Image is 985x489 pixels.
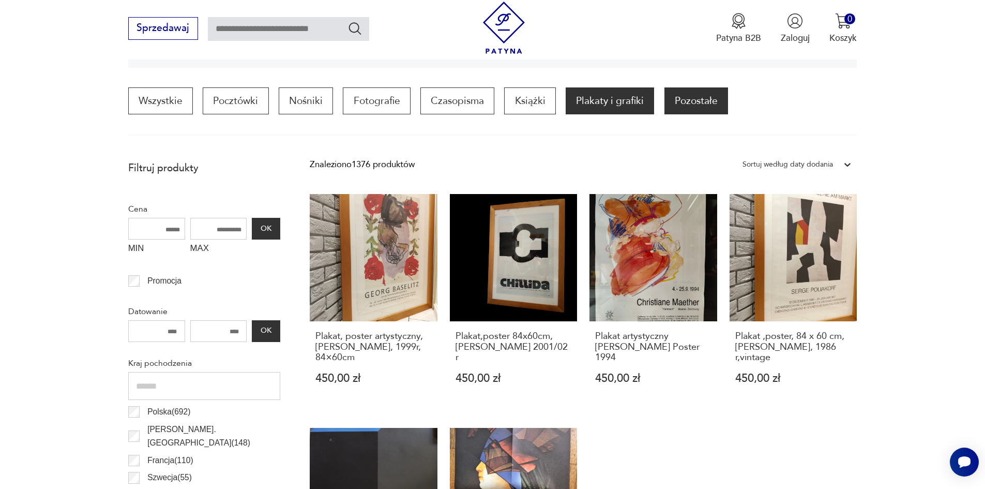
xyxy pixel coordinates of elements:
[787,13,803,29] img: Ikonka użytkownika
[420,87,494,114] a: Czasopisma
[595,373,711,384] p: 450,00 zł
[716,13,761,44] button: Patyna B2B
[716,32,761,44] p: Patyna B2B
[504,87,555,114] a: Książki
[829,13,857,44] button: 0Koszyk
[829,32,857,44] p: Koszyk
[147,423,280,450] p: [PERSON_NAME]. [GEOGRAPHIC_DATA] ( 148 )
[315,373,432,384] p: 450,00 zł
[730,194,857,408] a: Plakat ,poster, 84 x 60 cm, Serge Poliakoff, 1986 r,vintagePlakat ,poster, 84 x 60 cm, [PERSON_NA...
[279,87,333,114] a: Nośniki
[735,331,852,363] h3: Plakat ,poster, 84 x 60 cm, [PERSON_NAME], 1986 r,vintage
[343,87,410,114] a: Fotografie
[128,25,198,33] a: Sprzedawaj
[844,13,855,24] div: 0
[589,194,717,408] a: Plakat artystyczny Christiane Maether Poster 1994Plakat artystyczny [PERSON_NAME] Poster 1994450,...
[310,194,437,408] a: Plakat, poster artystyczny, Georg Baselitz, 1999r, 84×60cmPlakat, poster artystyczny, [PERSON_NAM...
[147,454,193,467] p: Francja ( 110 )
[310,158,415,171] div: Znaleziono 1376 produktów
[252,218,280,240] button: OK
[147,274,181,288] p: Promocja
[128,240,185,259] label: MIN
[190,240,247,259] label: MAX
[347,21,362,36] button: Szukaj
[735,373,852,384] p: 450,00 zł
[835,13,851,29] img: Ikona koszyka
[478,2,530,54] img: Patyna - sklep z meblami i dekoracjami vintage
[742,158,833,171] div: Sortuj według daty dodania
[315,331,432,363] h3: Plakat, poster artystyczny, [PERSON_NAME], 1999r, 84×60cm
[456,373,572,384] p: 450,00 zł
[950,448,979,477] iframe: Smartsupp widget button
[128,202,280,216] p: Cena
[781,32,810,44] p: Zaloguj
[128,87,193,114] a: Wszystkie
[595,331,711,363] h3: Plakat artystyczny [PERSON_NAME] Poster 1994
[128,305,280,318] p: Datowanie
[456,331,572,363] h3: Plakat,poster 84x60cm, [PERSON_NAME] 2001/02 r
[664,87,728,114] a: Pozostałe
[128,17,198,40] button: Sprzedawaj
[147,471,192,484] p: Szwecja ( 55 )
[781,13,810,44] button: Zaloguj
[203,87,268,114] a: Pocztówki
[716,13,761,44] a: Ikona medaluPatyna B2B
[566,87,654,114] a: Plakaty i grafiki
[252,320,280,342] button: OK
[128,357,280,370] p: Kraj pochodzenia
[147,405,190,419] p: Polska ( 692 )
[128,161,280,175] p: Filtruj produkty
[731,13,747,29] img: Ikona medalu
[450,194,578,408] a: Plakat,poster 84x60cm, Eduardo Chillida 2001/02 rPlakat,poster 84x60cm, [PERSON_NAME] 2001/02 r45...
